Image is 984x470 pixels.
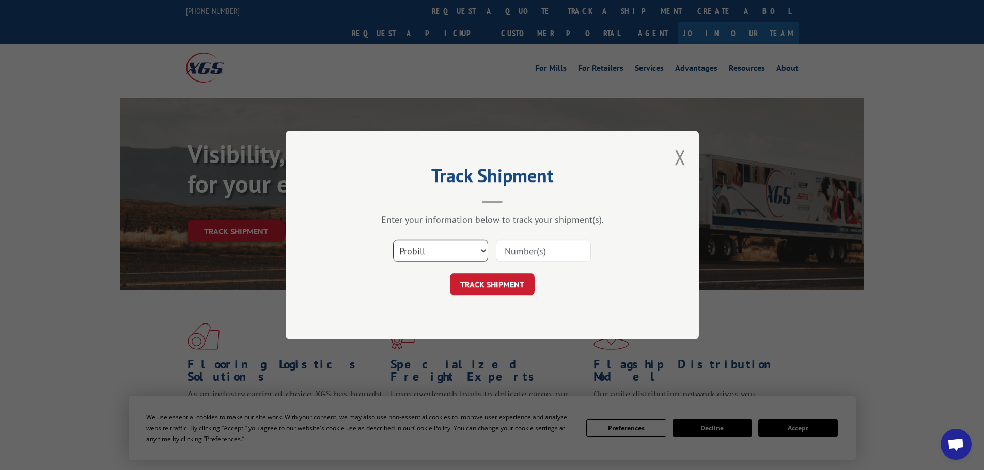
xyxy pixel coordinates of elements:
[337,214,647,225] div: Enter your information below to track your shipment(s).
[337,168,647,188] h2: Track Shipment
[675,143,686,171] button: Close modal
[450,273,535,295] button: TRACK SHIPMENT
[496,240,591,262] input: Number(s)
[941,429,972,460] div: Open chat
